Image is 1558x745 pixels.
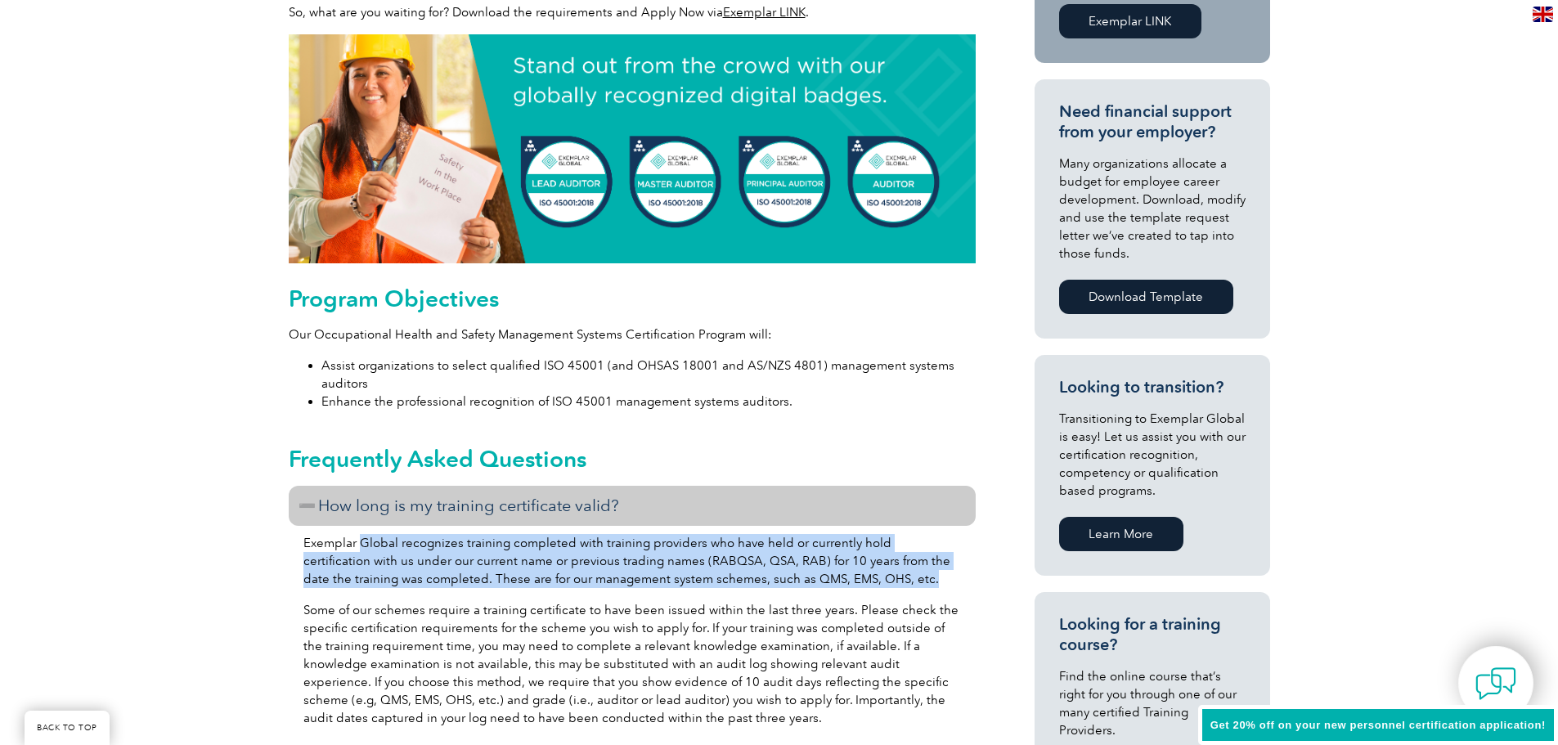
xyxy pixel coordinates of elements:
[303,601,961,727] p: Some of our schemes require a training certificate to have been issued within the last three year...
[289,486,976,526] h3: How long is my training certificate valid?
[289,446,976,472] h2: Frequently Asked Questions
[1059,517,1183,551] a: Learn More
[1059,101,1246,142] h3: Need financial support from your employer?
[321,357,976,393] li: Assist organizations to select qualified ISO 45001 (and OHSAS 18001 and AS/NZS 4801) management s...
[1059,4,1201,38] a: Exemplar LINK
[1475,663,1516,704] img: contact-chat.png
[25,711,110,745] a: BACK TO TOP
[1059,377,1246,397] h3: Looking to transition?
[1059,614,1246,655] h3: Looking for a training course?
[1533,7,1553,22] img: en
[321,393,976,411] li: Enhance the professional recognition of ISO 45001 management systems auditors.
[303,534,961,588] p: Exemplar Global recognizes training completed with training providers who have held or currently ...
[1059,410,1246,500] p: Transitioning to Exemplar Global is easy! Let us assist you with our certification recognition, c...
[289,34,976,263] img: digital badge
[289,285,976,312] h2: Program Objectives
[289,3,976,21] p: So, what are you waiting for? Download the requirements and Apply Now via .
[1210,719,1546,731] span: Get 20% off on your new personnel certification application!
[289,325,976,343] p: Our Occupational Health and Safety Management Systems Certification Program will:
[1059,280,1233,314] a: Download Template
[1059,155,1246,263] p: Many organizations allocate a budget for employee career development. Download, modify and use th...
[1059,667,1246,739] p: Find the online course that’s right for you through one of our many certified Training Providers.
[723,5,806,20] a: Exemplar LINK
